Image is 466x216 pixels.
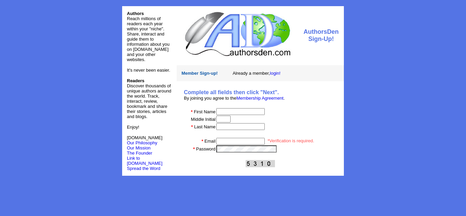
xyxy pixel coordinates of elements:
[127,16,170,62] font: Reach millions of readers each year within your "niche". Share, interact and guide them to inform...
[184,96,285,101] font: By joining you agree to the .
[127,78,171,119] font: Discover thousands of unique authors around the world. Track, interact, review, bookmark and shar...
[127,166,160,171] font: Spread the Word
[304,28,339,42] font: AuthorsDen Sign-Up!
[127,78,144,83] b: Readers
[204,139,216,144] font: Email
[183,11,291,57] img: logo.jpg
[127,125,139,130] font: Enjoy!
[267,138,314,143] font: *Verification is required.
[127,145,150,150] a: Our Mission
[127,135,162,145] font: [DOMAIN_NAME]
[127,150,152,156] a: The Founder
[127,165,160,171] a: Spread the Word
[194,124,216,129] font: Last Name
[127,68,170,73] font: It's never been easier.
[196,146,216,152] font: Password
[127,140,157,145] a: Our Philosophy
[181,71,218,76] font: Member Sign-up!
[236,96,283,101] a: Membership Agreement
[233,71,280,76] font: Already a member,
[191,117,216,122] font: Middle Initial
[194,109,216,114] font: First Name
[246,160,275,167] img: This Is CAPTCHA Image
[184,89,279,95] b: Complete all fields then click "Next".
[127,11,144,16] font: Authors
[270,71,280,76] a: login!
[127,156,162,166] a: Link to [DOMAIN_NAME]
